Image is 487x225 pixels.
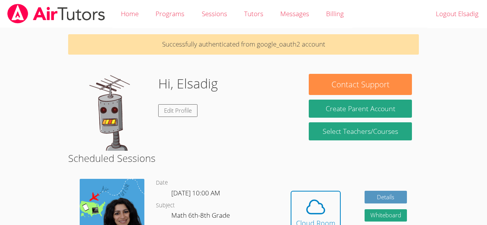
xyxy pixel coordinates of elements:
button: Create Parent Account [309,100,412,118]
p: Successfully authenticated from google_oauth2 account [68,34,419,55]
dd: Math 6th-8th Grade [171,210,231,223]
span: Messages [280,9,309,18]
button: Contact Support [309,74,412,95]
a: Details [365,191,407,203]
span: [DATE] 10:00 AM [171,188,220,197]
img: airtutors_banner-c4298cdbf04f3fff15de1276eac7730deb9818008684d7c2e4769d2f7ddbe033.png [7,4,106,23]
dt: Subject [156,201,175,210]
img: default.png [75,74,152,151]
dt: Date [156,178,168,188]
a: Select Teachers/Courses [309,122,412,140]
button: Whiteboard [365,209,407,222]
h1: Hi, Elsadig [158,74,218,93]
a: Edit Profile [158,104,197,117]
h2: Scheduled Sessions [68,151,419,165]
